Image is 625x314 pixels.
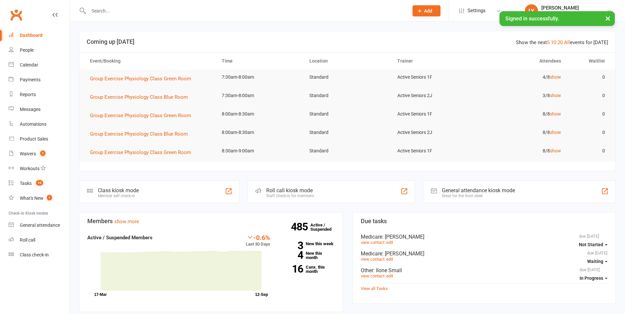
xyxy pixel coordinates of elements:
h3: Coming up [DATE] [87,39,608,45]
span: Group Exercise Physiology Class Blue Room [90,94,188,100]
div: Class kiosk mode [98,187,139,194]
td: Active Seniors 1F [391,69,479,85]
td: 3/8 [479,88,567,103]
span: Group Exercise Physiology Class Green Room [90,113,191,118]
div: Workouts [20,166,40,171]
div: Great for the front desk [442,194,515,198]
th: Attendees [479,53,567,69]
span: Add [424,8,432,13]
h3: Due tasks [361,218,608,224]
div: Reports [20,92,36,97]
span: Signed in successfully. [505,15,559,22]
a: edit [386,257,393,262]
div: Roll call kiosk mode [266,187,314,194]
a: view contact [361,240,384,245]
button: Add [412,5,440,16]
a: show [550,93,561,98]
button: Group Exercise Physiology Class Green Room [90,112,196,119]
a: show [550,148,561,153]
td: 0 [567,125,611,140]
td: Active Seniors 2J [391,88,479,103]
td: 0 [567,106,611,122]
input: Search... [87,6,404,15]
th: Event/Booking [84,53,216,69]
button: × [602,11,614,25]
div: Staff check-in for members [266,194,314,198]
div: -0.6% [246,234,270,241]
div: Last 30 Days [246,234,270,248]
td: 4/8 [479,69,567,85]
span: Group Exercise Physiology Class Green Room [90,149,191,155]
button: Group Exercise Physiology Class Blue Room [90,93,192,101]
a: People [9,43,70,58]
td: 7:30am-8:00am [216,88,303,103]
div: Dashboard [20,33,43,38]
a: Automations [9,117,70,132]
a: Calendar [9,58,70,72]
a: What's New1 [9,191,70,206]
td: Active Seniors 2J [391,125,479,140]
div: Automations [20,121,46,127]
td: 0 [567,88,611,103]
div: Show the next events for [DATE] [516,39,608,46]
div: Tasks [20,181,32,186]
span: : [PERSON_NAME] [382,234,424,240]
div: Messages [20,107,41,112]
button: Group Exercise Physiology Class Green Room [90,148,196,156]
a: show more [114,219,139,224]
button: In Progress [580,272,608,284]
a: View all Tasks [361,286,388,291]
a: Clubworx [8,7,24,23]
a: 20 [557,39,563,45]
a: 10 [551,39,556,45]
span: Not Started [579,242,603,247]
span: Group Exercise Physiology Class Green Room [90,76,191,82]
a: Class kiosk mode [9,248,70,262]
td: 8/8 [479,106,567,122]
td: 8:30am-9:00am [216,143,303,159]
td: 0 [567,143,611,159]
strong: 485 [291,222,310,232]
a: Reports [9,87,70,102]
a: Workouts [9,161,70,176]
span: Group Exercise Physiology Class Blue Room [90,131,188,137]
a: General attendance kiosk mode [9,218,70,233]
td: Standard [303,125,391,140]
span: 7 [40,150,45,156]
div: Medicare [361,250,608,257]
th: Waitlist [567,53,611,69]
div: Staying Active [PERSON_NAME] [541,11,607,17]
td: Active Seniors 1F [391,143,479,159]
a: Messages [9,102,70,117]
a: Roll call [9,233,70,248]
a: 3New this week [280,242,334,246]
td: Active Seniors 1F [391,106,479,122]
td: Standard [303,106,391,122]
button: Group Exercise Physiology Class Green Room [90,75,196,83]
td: 8/8 [479,143,567,159]
a: edit [386,274,393,278]
th: Location [303,53,391,69]
td: 8:00am-8:30am [216,106,303,122]
a: show [550,130,561,135]
span: : Ilone Small [373,267,402,274]
span: 1 [47,195,52,200]
span: In Progress [580,275,603,281]
td: 7:30am-8:00am [216,69,303,85]
div: Calendar [20,62,38,67]
div: Other [361,267,608,274]
td: Standard [303,143,391,159]
a: 4New this month [280,251,334,260]
td: 0 [567,69,611,85]
span: : [PERSON_NAME] [382,250,424,257]
div: Medicare [361,234,608,240]
div: Product Sales [20,136,48,142]
a: Payments [9,72,70,87]
div: People [20,47,34,53]
span: 10 [36,180,43,186]
td: Standard [303,88,391,103]
h3: Members [87,218,334,224]
td: 8/8 [479,125,567,140]
a: view contact [361,274,384,278]
a: Product Sales [9,132,70,146]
